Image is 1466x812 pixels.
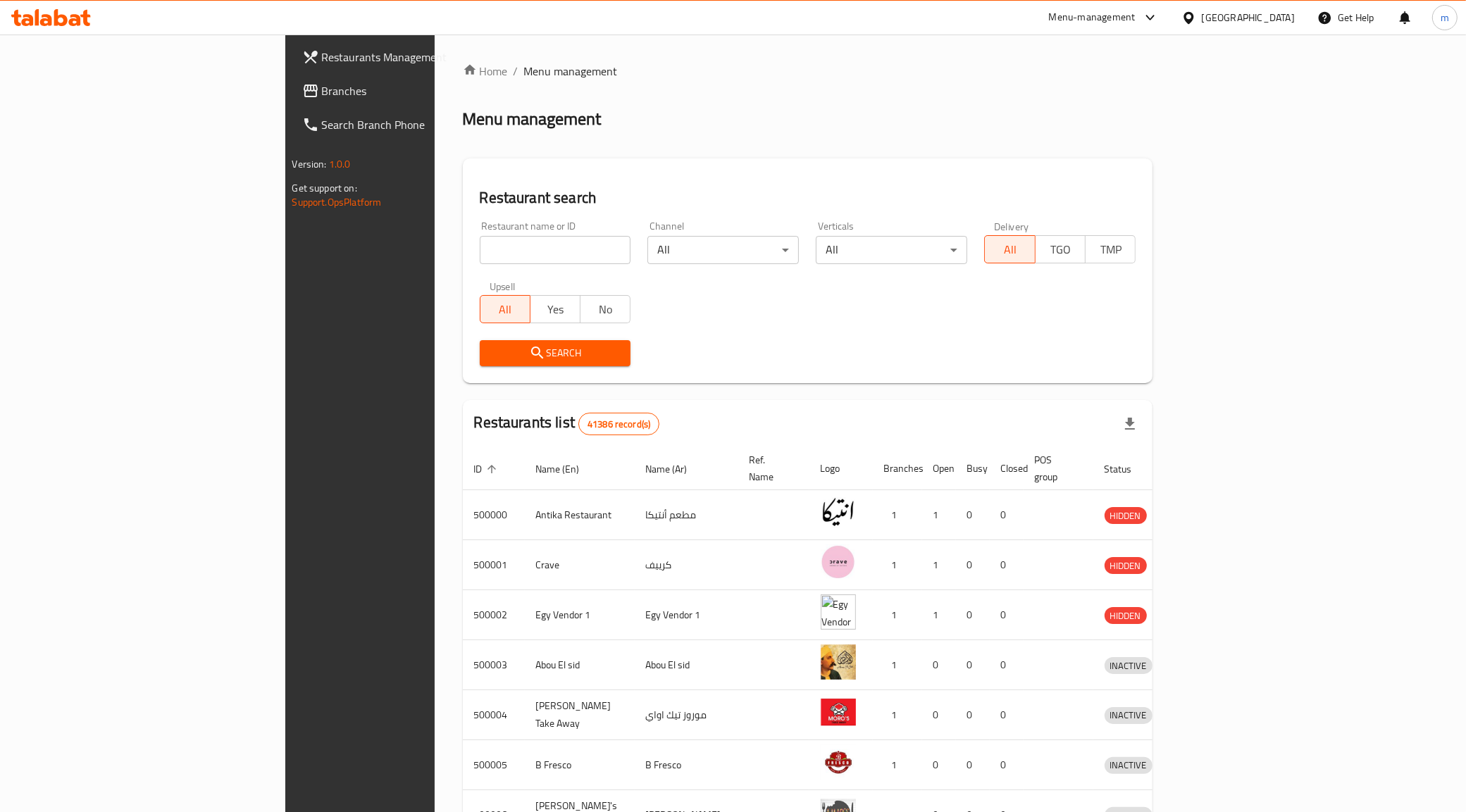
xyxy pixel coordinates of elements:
[530,295,580,323] button: Yes
[873,640,922,690] td: 1
[635,590,738,640] td: Egy Vendor 1
[1105,508,1147,524] span: HIDDEN
[956,447,990,490] th: Busy
[873,490,922,540] td: 1
[291,108,530,142] a: Search Branch Phone
[525,640,635,690] td: Abou El sid
[990,640,1024,690] td: 0
[490,281,516,291] label: Upsell
[994,221,1029,231] label: Delivery
[329,155,351,173] span: 1.0.0
[474,461,501,477] span: ID
[1105,607,1147,624] div: HIDDEN
[1105,557,1147,574] div: HIDDEN
[750,451,793,485] span: Ref. Name
[956,540,990,590] td: 0
[873,690,922,740] td: 1
[1105,461,1150,477] span: Status
[922,540,956,590] td: 1
[635,690,738,740] td: موروز تيك اواي
[635,740,738,790] td: B Fresco
[474,412,660,435] h2: Restaurants list
[873,540,922,590] td: 1
[956,740,990,790] td: 0
[956,690,990,740] td: 0
[816,236,967,264] div: All
[480,187,1136,208] h2: Restaurant search
[525,540,635,590] td: Crave
[491,344,620,362] span: Search
[990,239,1029,260] span: All
[480,236,631,264] input: Search for restaurant name or ID..
[1105,757,1153,773] span: INACTIVE
[486,299,525,320] span: All
[922,640,956,690] td: 0
[1105,558,1147,574] span: HIDDEN
[956,640,990,690] td: 0
[809,447,873,490] th: Logo
[821,544,856,580] img: Crave
[922,490,956,540] td: 1
[990,740,1024,790] td: 0
[1202,10,1295,25] div: [GEOGRAPHIC_DATA]
[1105,507,1147,524] div: HIDDEN
[525,490,635,540] td: Antika Restaurant
[463,63,1153,80] nav: breadcrumb
[536,299,575,320] span: Yes
[579,418,659,431] span: 41386 record(s)
[984,235,1035,263] button: All
[1041,239,1080,260] span: TGO
[646,461,706,477] span: Name (Ar)
[322,116,519,133] span: Search Branch Phone
[821,744,856,780] img: B Fresco
[1441,10,1449,25] span: m
[821,594,856,630] img: Egy Vendor 1
[292,193,382,211] a: Support.OpsPlatform
[525,740,635,790] td: B Fresco
[821,644,856,680] img: Abou El sid
[1105,757,1153,774] div: INACTIVE
[990,447,1024,490] th: Closed
[322,82,519,99] span: Branches
[525,590,635,640] td: Egy Vendor 1
[873,740,922,790] td: 1
[291,74,530,108] a: Branches
[1035,451,1076,485] span: POS group
[1085,235,1136,263] button: TMP
[635,490,738,540] td: مطعم أنتيكا
[873,590,922,640] td: 1
[524,63,618,80] span: Menu management
[821,494,856,530] img: Antika Restaurant
[536,461,598,477] span: Name (En)
[525,690,635,740] td: [PERSON_NAME] Take Away
[1091,239,1130,260] span: TMP
[1105,608,1147,624] span: HIDDEN
[1105,707,1153,724] div: INACTIVE
[291,40,530,74] a: Restaurants Management
[586,299,625,320] span: No
[647,236,799,264] div: All
[1105,658,1153,674] span: INACTIVE
[580,295,630,323] button: No
[635,540,738,590] td: كرييف
[990,540,1024,590] td: 0
[480,295,530,323] button: All
[1113,407,1147,441] div: Export file
[990,490,1024,540] td: 0
[292,179,357,197] span: Get support on:
[322,49,519,65] span: Restaurants Management
[292,155,327,173] span: Version:
[578,413,659,435] div: Total records count
[873,447,922,490] th: Branches
[922,590,956,640] td: 1
[463,108,602,130] h2: Menu management
[922,447,956,490] th: Open
[1035,235,1086,263] button: TGO
[1105,707,1153,723] span: INACTIVE
[956,590,990,640] td: 0
[990,690,1024,740] td: 0
[956,490,990,540] td: 0
[922,690,956,740] td: 0
[990,590,1024,640] td: 0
